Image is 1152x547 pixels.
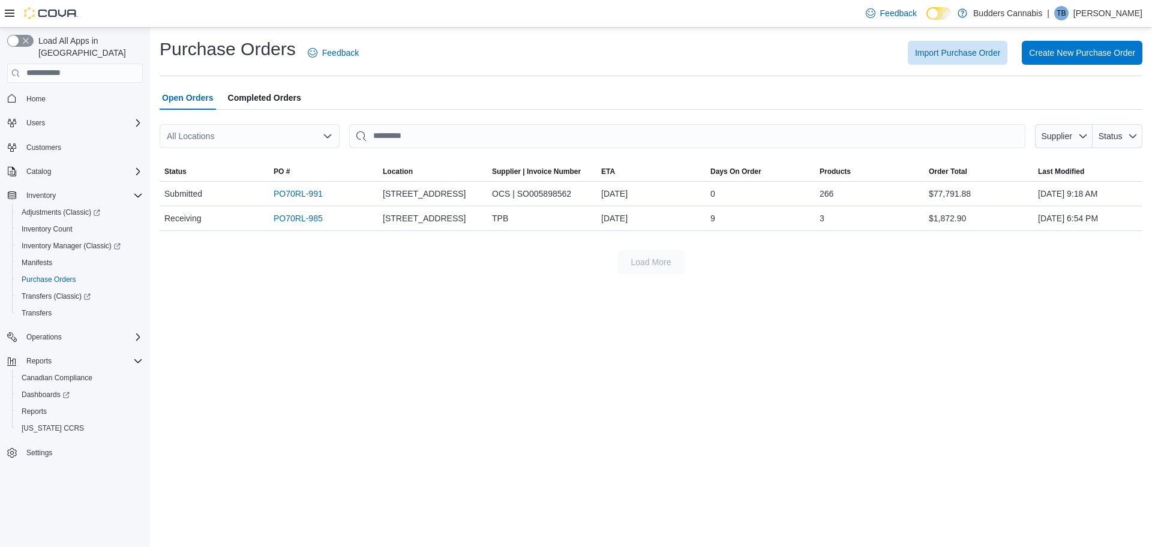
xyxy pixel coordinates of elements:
[22,423,84,433] span: [US_STATE] CCRS
[926,7,952,20] input: Dark Mode
[631,256,671,268] span: Load More
[274,211,323,226] a: PO70RL-985
[17,272,81,287] a: Purchase Orders
[820,167,851,176] span: Products
[1057,6,1066,20] span: TB
[908,41,1007,65] button: Import Purchase Order
[17,222,77,236] a: Inventory Count
[17,371,97,385] a: Canadian Compliance
[924,162,1033,181] button: Order Total
[22,354,143,368] span: Reports
[1033,162,1142,181] button: Last Modified
[17,371,143,385] span: Canadian Compliance
[160,37,296,61] h1: Purchase Orders
[22,116,143,130] span: Users
[12,420,148,437] button: [US_STATE] CCRS
[710,187,715,201] span: 0
[22,354,56,368] button: Reports
[12,403,148,420] button: Reports
[22,116,50,130] button: Users
[26,448,52,458] span: Settings
[2,329,148,345] button: Operations
[17,289,143,303] span: Transfers (Classic)
[1054,6,1069,20] div: Trevor Bell
[323,131,332,141] button: Open list of options
[617,250,685,274] button: Load More
[269,162,378,181] button: PO #
[17,387,74,402] a: Dashboards
[17,404,143,419] span: Reports
[710,211,715,226] span: 9
[26,118,45,128] span: Users
[17,239,125,253] a: Inventory Manager (Classic)
[12,288,148,305] a: Transfers (Classic)
[17,289,95,303] a: Transfers (Classic)
[487,162,596,181] button: Supplier | Invoice Number
[17,421,89,435] a: [US_STATE] CCRS
[492,167,581,176] span: Supplier | Invoice Number
[17,306,143,320] span: Transfers
[22,92,50,106] a: Home
[160,162,269,181] button: Status
[915,47,1000,59] span: Import Purchase Order
[34,35,143,59] span: Load All Apps in [GEOGRAPHIC_DATA]
[1029,47,1135,59] span: Create New Purchase Order
[228,86,301,110] span: Completed Orders
[2,353,148,369] button: Reports
[22,188,61,203] button: Inventory
[274,187,323,201] a: PO70RL-991
[22,446,57,460] a: Settings
[17,205,105,220] a: Adjustments (Classic)
[349,124,1025,148] input: This is a search bar. After typing your query, hit enter to filter the results lower in the page.
[17,205,143,220] span: Adjustments (Classic)
[26,94,46,104] span: Home
[2,444,148,461] button: Settings
[22,308,52,318] span: Transfers
[929,167,967,176] span: Order Total
[17,272,143,287] span: Purchase Orders
[322,47,359,59] span: Feedback
[2,115,148,131] button: Users
[26,332,62,342] span: Operations
[1038,167,1084,176] span: Last Modified
[383,187,466,201] span: [STREET_ADDRESS]
[12,369,148,386] button: Canadian Compliance
[383,211,466,226] span: [STREET_ADDRESS]
[12,305,148,321] button: Transfers
[12,238,148,254] a: Inventory Manager (Classic)
[26,191,56,200] span: Inventory
[22,140,143,155] span: Customers
[17,306,56,320] a: Transfers
[22,208,100,217] span: Adjustments (Classic)
[17,256,143,270] span: Manifests
[924,206,1033,230] div: $1,872.90
[22,275,76,284] span: Purchase Orders
[162,86,214,110] span: Open Orders
[26,356,52,366] span: Reports
[1042,131,1072,141] span: Supplier
[12,386,148,403] a: Dashboards
[1073,6,1142,20] p: [PERSON_NAME]
[22,188,143,203] span: Inventory
[1035,124,1093,148] button: Supplier
[22,407,47,416] span: Reports
[17,222,143,236] span: Inventory Count
[710,167,761,176] span: Days On Order
[22,140,66,155] a: Customers
[12,204,148,221] a: Adjustments (Classic)
[924,182,1033,206] div: $77,791.88
[2,139,148,156] button: Customers
[596,206,706,230] div: [DATE]
[22,291,91,301] span: Transfers (Classic)
[880,7,917,19] span: Feedback
[378,162,487,181] button: Location
[1093,124,1142,148] button: Status
[22,330,143,344] span: Operations
[1033,206,1142,230] div: [DATE] 6:54 PM
[22,258,52,268] span: Manifests
[26,167,51,176] span: Catalog
[22,330,67,344] button: Operations
[303,41,364,65] a: Feedback
[12,254,148,271] button: Manifests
